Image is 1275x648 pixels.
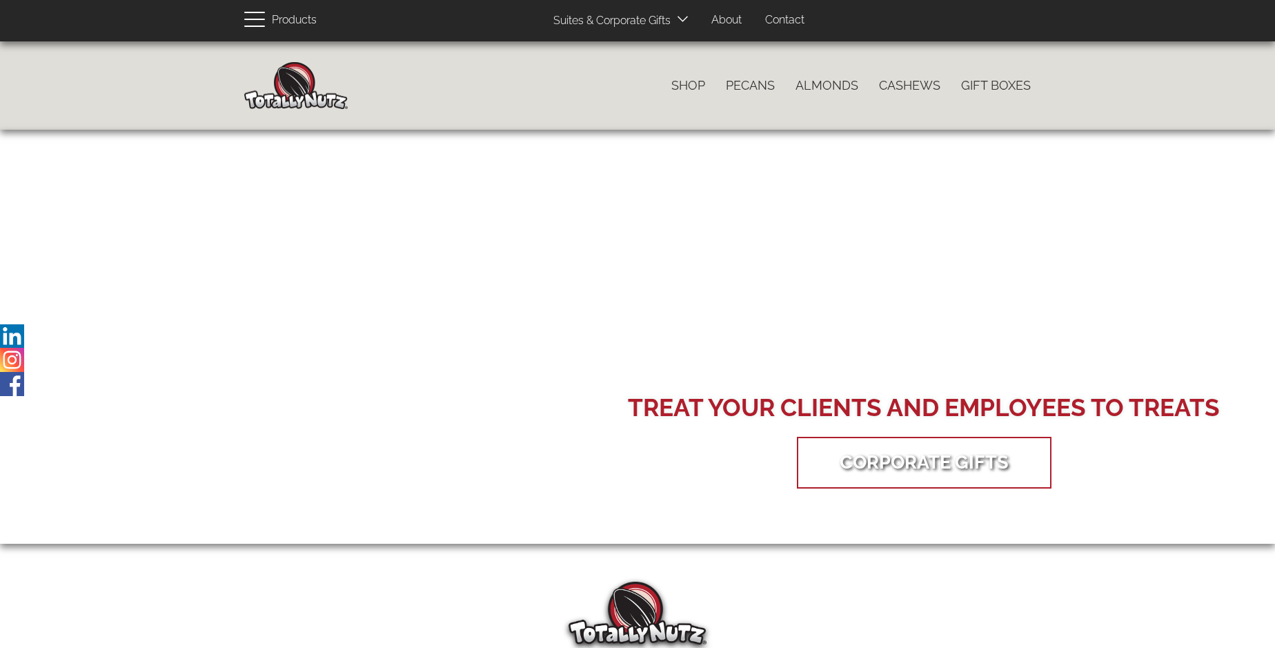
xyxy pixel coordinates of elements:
[569,582,706,645] img: Totally Nutz Logo
[661,71,715,100] a: Shop
[272,10,317,30] span: Products
[819,440,1029,484] a: Corporate Gifts
[785,71,869,100] a: Almonds
[869,71,951,100] a: Cashews
[628,391,1220,425] div: Treat your Clients and Employees to Treats
[715,71,785,100] a: Pecans
[755,7,815,34] a: Contact
[543,8,675,35] a: Suites & Corporate Gifts
[951,71,1041,100] a: Gift Boxes
[701,7,752,34] a: About
[244,62,348,109] img: Home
